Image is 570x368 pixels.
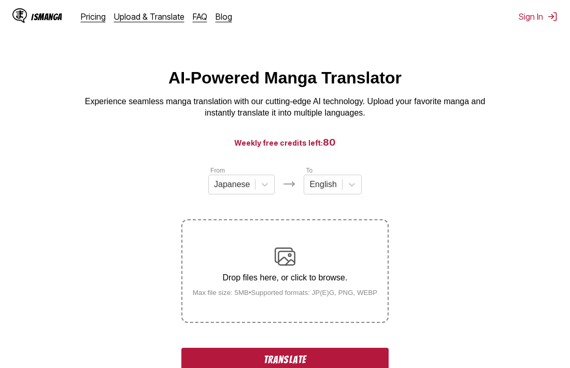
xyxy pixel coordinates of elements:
h1: AI-Powered Manga Translator [168,68,402,88]
p: Experience seamless manga translation with our cutting-edge AI technology. Upload your favorite m... [78,96,492,119]
a: Blog [216,11,232,22]
img: Languages icon [283,178,295,190]
div: IsManga [31,12,62,22]
label: To [306,167,312,174]
h3: Weekly free credits left: [25,136,545,149]
label: From [210,167,225,174]
a: FAQ [193,11,207,22]
span: 80 [323,137,336,148]
a: Pricing [81,11,106,22]
small: Max file size: 5MB • Supported formats: JP(E)G, PNG, WEBP [184,289,386,296]
p: Drop files here, or click to browse. [184,273,386,282]
a: Upload & Translate [114,11,184,22]
button: Sign In [519,11,558,22]
img: IsManga Logo [12,8,27,23]
img: Sign out [547,11,558,22]
a: IsManga LogoIsManga [12,8,81,25]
